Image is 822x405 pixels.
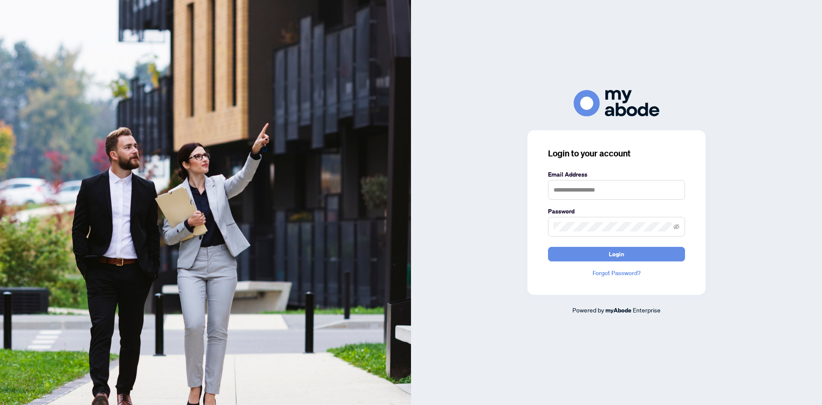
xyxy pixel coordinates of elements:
span: Login [609,247,624,261]
label: Email Address [548,170,685,179]
a: myAbode [605,306,631,315]
h3: Login to your account [548,147,685,159]
span: Enterprise [633,306,661,314]
button: Login [548,247,685,261]
span: eye-invisible [673,224,679,230]
a: Forgot Password? [548,268,685,278]
label: Password [548,207,685,216]
img: ma-logo [574,90,659,116]
span: Powered by [572,306,604,314]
